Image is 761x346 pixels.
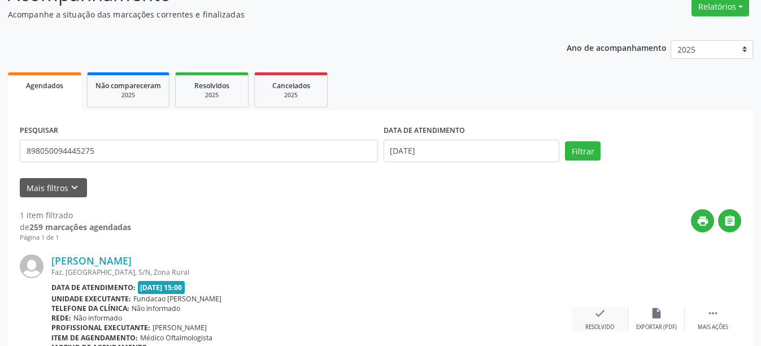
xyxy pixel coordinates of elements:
[132,304,180,313] span: Não informado
[567,40,667,54] p: Ano de acompanhamento
[263,91,319,100] div: 2025
[698,323,728,331] div: Mais ações
[20,178,87,198] button: Mais filtroskeyboard_arrow_down
[718,209,741,232] button: 
[636,323,677,331] div: Exportar (PDF)
[51,313,71,323] b: Rede:
[95,81,161,90] span: Não compareceram
[194,81,229,90] span: Resolvidos
[724,215,736,227] i: 
[384,122,465,140] label: DATA DE ATENDIMENTO
[691,209,714,232] button: print
[138,281,185,294] span: [DATE] 15:00
[29,222,131,232] strong: 259 marcações agendadas
[51,267,572,277] div: Faz. [GEOGRAPHIC_DATA], S/N, Zona Rural
[140,333,212,343] span: Médico Oftalmologista
[51,304,129,313] b: Telefone da clínica:
[594,307,606,319] i: check
[20,209,131,221] div: 1 item filtrado
[73,313,122,323] span: Não informado
[184,91,240,100] div: 2025
[20,221,131,233] div: de
[707,307,719,319] i: 
[384,140,560,162] input: Selecione um intervalo
[272,81,310,90] span: Cancelados
[697,215,709,227] i: print
[20,140,378,162] input: Nome, CNS
[51,254,132,267] a: [PERSON_NAME]
[68,181,81,194] i: keyboard_arrow_down
[585,323,614,331] div: Resolvido
[51,283,136,292] b: Data de atendimento:
[565,141,601,161] button: Filtrar
[95,91,161,100] div: 2025
[20,254,44,278] img: img
[51,294,131,304] b: Unidade executante:
[153,323,207,332] span: [PERSON_NAME]
[26,81,63,90] span: Agendados
[8,8,529,20] p: Acompanhe a situação das marcações correntes e finalizadas
[20,233,131,243] div: Página 1 de 1
[650,307,663,319] i: insert_drive_file
[20,122,58,140] label: PESQUISAR
[133,294,221,304] span: Fundacao [PERSON_NAME]
[51,323,150,332] b: Profissional executante:
[51,333,138,343] b: Item de agendamento:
